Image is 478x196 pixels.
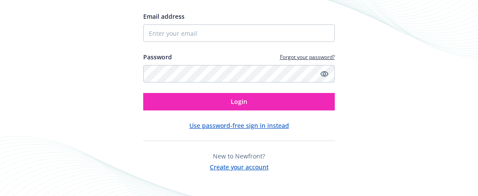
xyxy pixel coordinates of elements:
span: Login [231,97,247,106]
span: Email address [143,12,185,21]
input: Enter your email [143,24,334,42]
button: Login [143,93,334,110]
a: Forgot your password? [280,53,335,61]
input: Enter your password [143,65,334,83]
button: Use password-free sign in instead [189,121,289,130]
a: Show password [319,69,330,79]
label: Password [143,52,172,62]
span: New to Newfront? [213,152,265,160]
button: Create your account [210,161,269,172]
